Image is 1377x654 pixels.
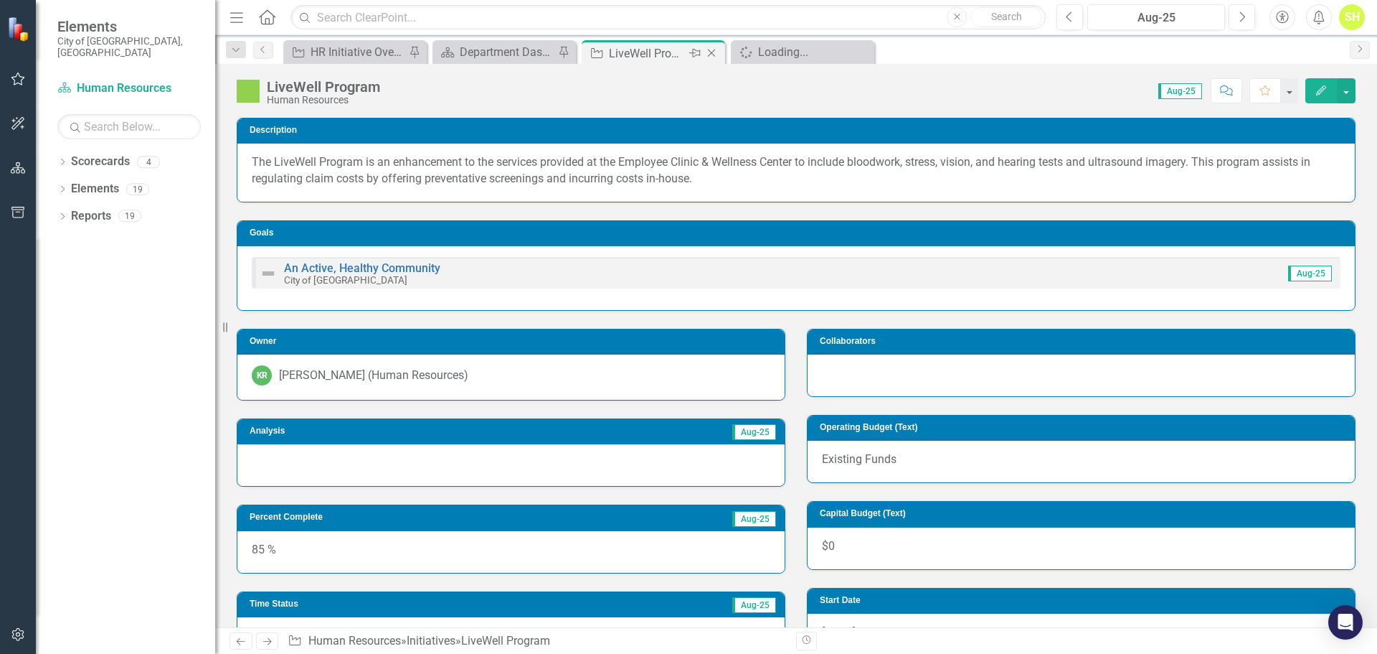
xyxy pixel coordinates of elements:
a: An Active, Healthy Community [284,261,440,275]
img: IP [237,80,260,103]
div: 19 [126,183,149,195]
div: Department Dashboard [460,43,554,61]
a: Department Dashboard [436,43,554,61]
a: Loading... [734,43,871,61]
div: » » [288,633,785,650]
input: Search ClearPoint... [290,5,1046,30]
h3: Start Date [820,596,1348,605]
h3: Description [250,126,1348,135]
div: LiveWell Program [461,634,550,648]
div: 4 [137,156,160,168]
div: 85 % [237,531,785,573]
span: Aug-25 [732,424,776,440]
span: The LiveWell Program is an enhancement to the services provided at the Employee Clinic & Wellness... [252,155,1310,185]
img: Not Defined [260,265,277,282]
h3: Capital Budget (Text) [820,509,1348,518]
div: Human Resources [267,95,380,106]
span: Search [991,11,1022,22]
div: 19 [118,210,141,223]
h3: Percent Complete [250,513,576,522]
div: LiveWell Program [267,79,380,95]
div: LiveWell Program [609,45,686,62]
h3: Operating Budget (Text) [820,423,1348,432]
a: Elements [71,181,119,197]
small: City of [GEOGRAPHIC_DATA], [GEOGRAPHIC_DATA] [57,35,201,59]
h3: Owner [250,337,777,346]
input: Search Below... [57,114,201,139]
span: Aug-25 [1158,83,1202,99]
a: Reports [71,208,111,225]
div: KR [252,365,272,386]
h3: Goals [250,228,1348,238]
button: SH [1339,4,1365,30]
h3: Collaborators [820,337,1348,346]
a: Initiatives [407,634,455,648]
img: ClearPoint Strategy [7,17,32,42]
span: Aug-25 [1288,266,1332,281]
div: Loading... [758,43,871,61]
span: Aug-25 [732,511,776,527]
div: Aug-25 [1092,9,1220,27]
div: [PERSON_NAME] (Human Resources) [279,368,468,384]
small: City of [GEOGRAPHIC_DATA] [284,274,407,286]
h3: Analysis [250,426,481,436]
span: [DATE] [822,625,856,639]
span: Existing Funds [822,452,896,466]
a: Human Resources [308,634,401,648]
a: Human Resources [57,80,201,97]
span: Aug-25 [732,597,776,613]
h3: Time Status [250,599,524,609]
span: Elements [57,18,201,35]
a: HR Initiative Overview [287,43,405,61]
button: Search [970,7,1042,27]
a: Scorecards [71,154,130,170]
div: Open Intercom Messenger [1328,605,1363,640]
div: HR Initiative Overview [311,43,405,61]
button: Aug-25 [1087,4,1225,30]
span: $0 [822,539,835,553]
